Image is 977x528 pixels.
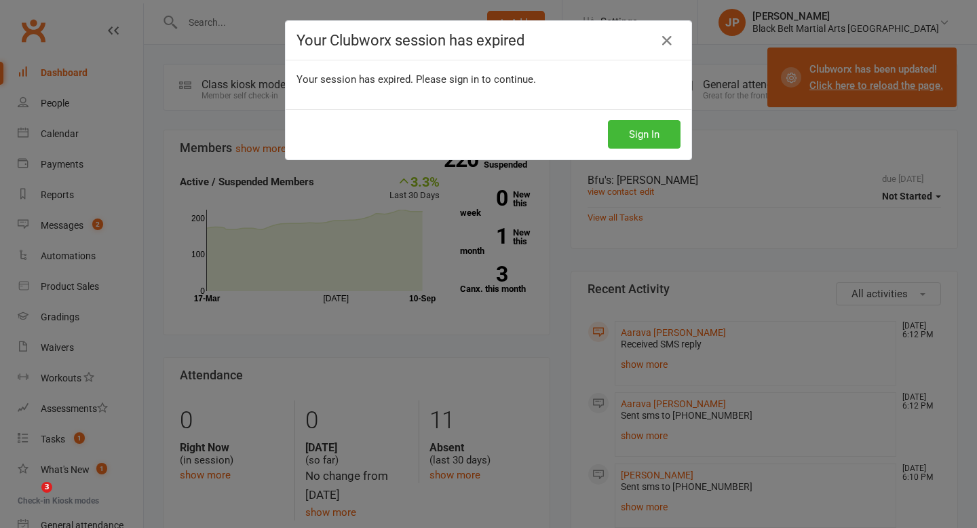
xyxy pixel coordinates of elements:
span: Your session has expired. Please sign in to continue. [296,73,536,86]
span: 3 [41,482,52,493]
button: Sign In [608,120,681,149]
iframe: Intercom live chat [14,482,46,514]
h4: Your Clubworx session has expired [296,32,681,49]
a: Close [656,30,678,52]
